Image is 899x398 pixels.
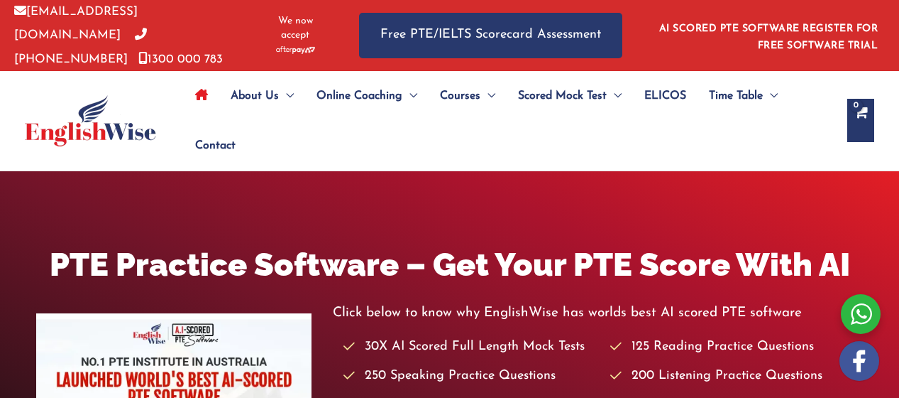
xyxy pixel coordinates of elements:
a: Time TableMenu Toggle [697,71,789,121]
a: [EMAIL_ADDRESS][DOMAIN_NAME] [14,6,138,41]
a: AI SCORED PTE SOFTWARE REGISTER FOR FREE SOFTWARE TRIAL [659,23,878,51]
img: Afterpay-Logo [276,46,315,54]
span: Scored Mock Test [518,71,607,121]
img: cropped-ew-logo [25,95,156,146]
a: View Shopping Cart, empty [847,99,874,142]
span: Courses [440,71,480,121]
li: 250 Speaking Practice Questions [343,365,597,388]
li: 125 Reading Practice Questions [610,335,864,359]
a: Online CoachingMenu Toggle [305,71,429,121]
span: Time Table [709,71,763,121]
span: Menu Toggle [763,71,778,121]
a: Free PTE/IELTS Scorecard Assessment [359,13,622,58]
a: Scored Mock TestMenu Toggle [507,71,633,121]
aside: Header Widget 1 [651,12,885,58]
a: CoursesMenu Toggle [429,71,507,121]
span: Online Coaching [316,71,402,121]
span: Menu Toggle [279,71,294,121]
span: About Us [231,71,279,121]
a: [PHONE_NUMBER] [14,29,147,65]
li: 30X AI Scored Full Length Mock Tests [343,335,597,359]
img: white-facebook.png [839,341,879,381]
p: Click below to know why EnglishWise has worlds best AI scored PTE software [333,301,863,325]
a: ELICOS [633,71,697,121]
h1: PTE Practice Software – Get Your PTE Score With AI [36,242,864,287]
a: 1300 000 783 [138,53,223,65]
a: Contact [184,121,236,171]
span: Menu Toggle [607,71,622,121]
span: We now accept [268,14,324,43]
nav: Site Navigation: Main Menu [184,71,833,171]
span: Contact [195,121,236,171]
span: ELICOS [644,71,686,121]
li: 200 Listening Practice Questions [610,365,864,388]
span: Menu Toggle [402,71,417,121]
a: About UsMenu Toggle [219,71,305,121]
span: Menu Toggle [480,71,495,121]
